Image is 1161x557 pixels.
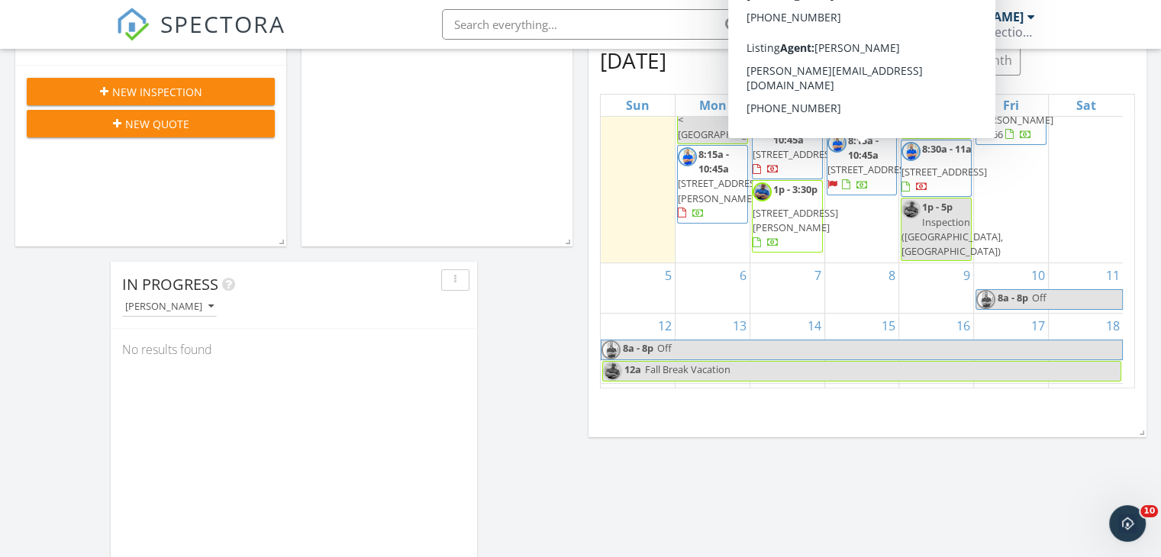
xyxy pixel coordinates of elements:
[657,341,672,355] span: Off
[756,46,790,76] button: list
[976,290,995,309] img: untitled_design_8.png
[1028,384,1048,408] a: Go to October 24, 2025
[885,263,898,288] a: Go to October 8, 2025
[116,8,150,41] img: The Best Home Inspection Software - Spectora
[901,140,972,198] a: 8:30a - 11a [STREET_ADDRESS]
[442,9,747,40] input: Search everything...
[805,314,824,338] a: Go to October 14, 2025
[27,78,275,105] button: New Inspection
[901,142,921,161] img: untitled_design_8.png
[696,95,730,116] a: Monday
[827,134,913,192] a: 8:15a - 10:45a [STREET_ADDRESS]
[750,384,824,434] td: Go to October 21, 2025
[125,116,189,132] span: New Quote
[677,145,748,224] a: 8:15a - 10:45a [STREET_ADDRESS][PERSON_NAME]
[879,384,898,408] a: Go to October 22, 2025
[901,165,987,179] span: [STREET_ADDRESS]
[879,314,898,338] a: Go to October 15, 2025
[824,384,899,434] td: Go to October 22, 2025
[676,40,750,263] td: Go to September 29, 2025
[601,314,676,384] td: Go to October 12, 2025
[901,215,1003,258] span: Inspection ([GEOGRAPHIC_DATA], [GEOGRAPHIC_DATA])
[974,263,1049,314] td: Go to October 10, 2025
[752,116,823,180] a: 8:15a - 10:45a [STREET_ADDRESS]
[737,263,750,288] a: Go to October 6, 2025
[601,340,621,359] img: untitled_design_8.png
[655,384,675,408] a: Go to October 19, 2025
[753,147,838,161] span: [STREET_ADDRESS]
[753,182,838,249] a: 1p - 3:30p [STREET_ADDRESS][PERSON_NAME]
[678,147,697,166] img: untitled_design_8.png
[112,84,202,100] span: New Inspection
[901,69,987,135] a: [STREET_ADDRESS][PERSON_NAME]
[750,263,824,314] td: Go to October 7, 2025
[645,362,730,376] span: Fall Break Vacation
[624,362,642,381] span: 12a
[773,118,804,146] span: 8:15a - 10:45a
[662,263,675,288] a: Go to October 5, 2025
[601,40,676,263] td: Go to September 28, 2025
[111,329,477,370] div: No results found
[622,340,654,359] span: 8a - 8p
[923,46,966,76] button: 4 wk
[753,206,838,234] span: [STREET_ADDRESS][PERSON_NAME]
[698,147,729,175] span: 8:15a - 10:45a
[922,142,972,156] span: 8:30a - 11a
[1028,314,1048,338] a: Go to October 17, 2025
[773,95,801,116] a: Tuesday
[997,290,1029,309] span: 8a - 8p
[953,314,973,338] a: Go to October 16, 2025
[676,384,750,434] td: Go to October 20, 2025
[826,46,872,76] button: week
[846,95,878,116] a: Wednesday
[924,9,1024,24] div: [PERSON_NAME]
[773,182,818,196] span: 1p - 3:30p
[922,200,953,214] span: 1p - 5p
[824,40,899,263] td: Go to October 1, 2025
[901,92,987,120] span: [STREET_ADDRESS][PERSON_NAME]
[678,83,777,141] span: Inspection ([GEOGRAPHIC_DATA]< [GEOGRAPHIC_DATA])
[655,314,675,338] a: Go to October 12, 2025
[899,40,974,263] td: Go to October 2, 2025
[921,95,951,116] a: Thursday
[125,301,214,312] div: [PERSON_NAME]
[1048,314,1123,384] td: Go to October 18, 2025
[160,8,285,40] span: SPECTORA
[676,314,750,384] td: Go to October 13, 2025
[976,83,1053,141] span: 8657 KY-144, [PERSON_NAME] 42366
[953,384,973,408] a: Go to October 23, 2025
[827,134,847,153] img: untitled_design_8.png
[882,24,1035,40] div: Premier Home Inspection Ky LLC
[1072,95,1098,116] a: Saturday
[1000,95,1022,116] a: Friday
[730,314,750,338] a: Go to October 13, 2025
[676,263,750,314] td: Go to October 6, 2025
[827,163,913,176] span: [STREET_ADDRESS]
[872,46,924,76] button: cal wk
[899,314,974,384] td: Go to October 16, 2025
[730,384,750,408] a: Go to October 20, 2025
[678,147,763,220] a: 8:15a - 10:45a [STREET_ADDRESS][PERSON_NAME]
[1103,314,1123,338] a: Go to October 18, 2025
[974,384,1049,434] td: Go to October 24, 2025
[811,263,824,288] a: Go to October 7, 2025
[753,118,838,176] a: 8:15a - 10:45a [STREET_ADDRESS]
[974,314,1049,384] td: Go to October 17, 2025
[805,384,824,408] a: Go to October 21, 2025
[1048,263,1123,314] td: Go to October 11, 2025
[750,314,824,384] td: Go to October 14, 2025
[1103,384,1123,408] a: Go to October 25, 2025
[827,131,898,195] a: 8:15a - 10:45a [STREET_ADDRESS]
[976,69,1053,141] a: 8657 KY-144, [PERSON_NAME] 42366
[122,274,218,295] span: In Progress
[1140,505,1158,517] span: 10
[753,118,772,137] img: untitled_design_8.png
[1109,505,1146,542] iframe: Intercom live chat
[601,384,676,434] td: Go to October 19, 2025
[1048,384,1123,434] td: Go to October 25, 2025
[678,176,763,204] span: [STREET_ADDRESS][PERSON_NAME]
[1028,263,1048,288] a: Go to October 10, 2025
[965,46,1021,76] button: month
[1032,291,1047,304] span: Off
[960,263,973,288] a: Go to October 9, 2025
